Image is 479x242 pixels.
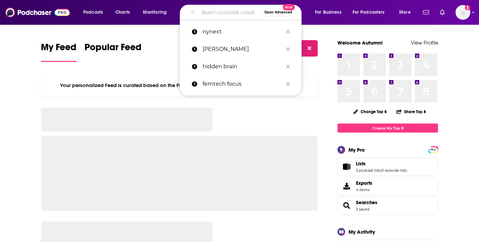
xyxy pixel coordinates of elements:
[340,181,353,191] span: Exports
[356,187,372,192] span: 4 items
[261,8,295,16] button: Open AdvancedNew
[340,162,353,171] a: Lists
[337,158,438,176] span: Lists
[180,58,302,75] a: hidden brain
[5,6,70,19] img: Podchaser - Follow, Share and Rate Podcasts
[264,11,292,14] span: Open Advanced
[411,39,438,46] a: View Profile
[337,177,438,195] a: Exports
[337,124,438,133] a: Create My Top 8
[349,107,391,116] button: Change Top 8
[111,7,134,18] a: Charts
[203,58,283,75] p: hidden brain
[41,74,318,97] div: Your personalized Feed is curated based on the Podcasts, Creators, Users, and Lists that you Follow.
[437,7,447,18] a: Show notifications dropdown
[396,105,426,118] button: Share Top 8
[353,8,385,17] span: For Podcasters
[180,23,302,41] a: nynext
[456,5,470,20] button: Show profile menu
[456,5,470,20] img: User Profile
[381,168,407,173] a: 0 episode lists
[356,161,407,167] a: Lists
[356,161,366,167] span: Lists
[394,7,419,18] button: open menu
[143,8,167,17] span: Monitoring
[356,180,372,186] span: Exports
[429,147,437,152] span: PRO
[356,199,377,206] a: Searches
[348,7,394,18] button: open menu
[420,7,432,18] a: Show notifications dropdown
[41,42,76,57] span: My Feed
[180,41,302,58] a: [PERSON_NAME]
[203,23,283,41] p: nynext
[283,4,295,10] span: New
[203,41,283,58] p: ezra klein
[356,207,369,212] a: 3 saved
[465,5,470,10] svg: Add a profile image
[349,147,365,153] div: My Pro
[429,147,437,152] a: PRO
[83,8,103,17] span: Podcasts
[138,7,175,18] button: open menu
[337,196,438,215] span: Searches
[41,42,76,62] a: My Feed
[198,7,261,18] input: Search podcasts, credits, & more...
[399,8,411,17] span: More
[356,168,381,173] a: 3 podcast lists
[456,5,470,20] span: Logged in as autumncomm
[340,201,353,210] a: Searches
[203,75,283,93] p: femtech focus
[310,7,350,18] button: open menu
[85,42,142,57] span: Popular Feed
[337,39,383,46] a: Welcome Autumn!
[180,75,302,93] a: femtech focus
[315,8,341,17] span: For Business
[186,5,308,20] div: Search podcasts, credits, & more...
[115,8,130,17] span: Charts
[78,7,112,18] button: open menu
[85,42,142,62] a: Popular Feed
[349,229,375,235] div: My Activity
